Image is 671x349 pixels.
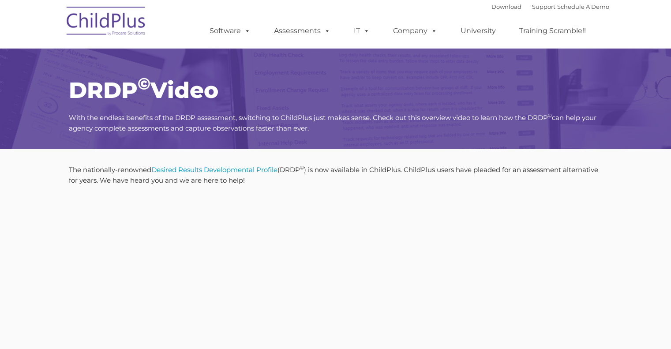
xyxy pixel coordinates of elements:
a: Company [384,22,446,40]
a: University [452,22,505,40]
a: Desired Results Developmental Profile [151,165,277,174]
sup: © [138,74,150,94]
sup: © [548,113,552,119]
span: DRDP Video [69,77,218,104]
span: With the endless benefits of the DRDP assessment, switching to ChildPlus just makes sense. Check ... [69,113,596,132]
img: ChildPlus by Procare Solutions [62,0,150,45]
a: Software [201,22,259,40]
p: The nationally-renowned (DRDP ) is now available in ChildPlus. ChildPlus users have pleaded for a... [69,165,603,186]
a: Schedule A Demo [557,3,609,10]
a: Assessments [265,22,339,40]
a: Training Scramble!! [510,22,595,40]
a: Support [532,3,555,10]
sup: © [300,165,304,171]
a: IT [345,22,379,40]
font: | [491,3,609,10]
a: Download [491,3,521,10]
